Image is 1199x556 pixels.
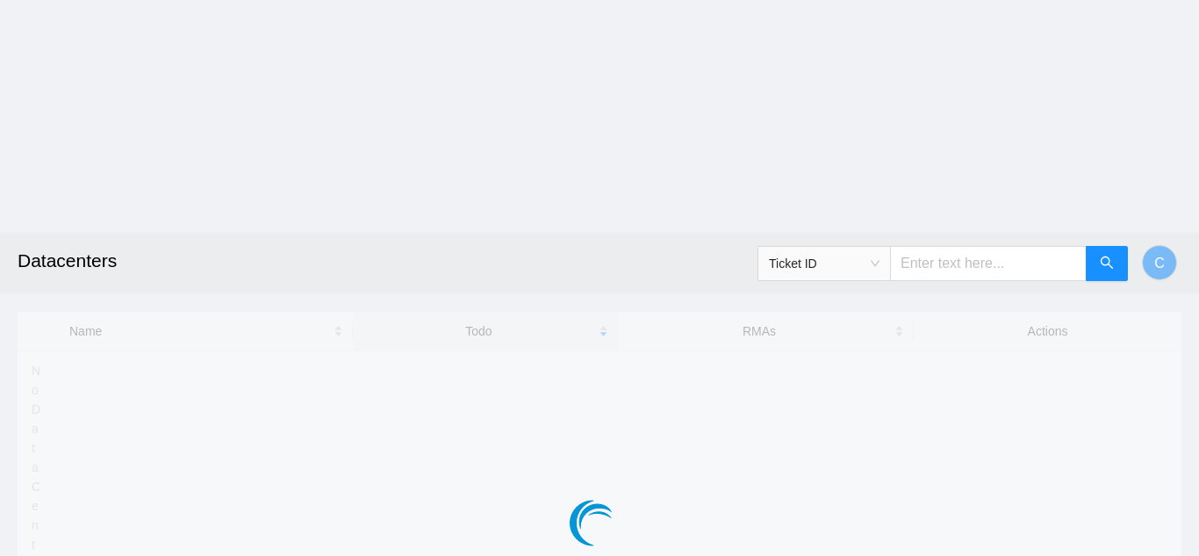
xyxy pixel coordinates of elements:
[890,246,1087,281] input: Enter text here...
[769,250,880,277] span: Ticket ID
[1100,256,1114,272] span: search
[1142,245,1177,280] button: C
[1154,252,1165,274] span: C
[18,233,832,289] h2: Datacenters
[1086,246,1128,281] button: search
